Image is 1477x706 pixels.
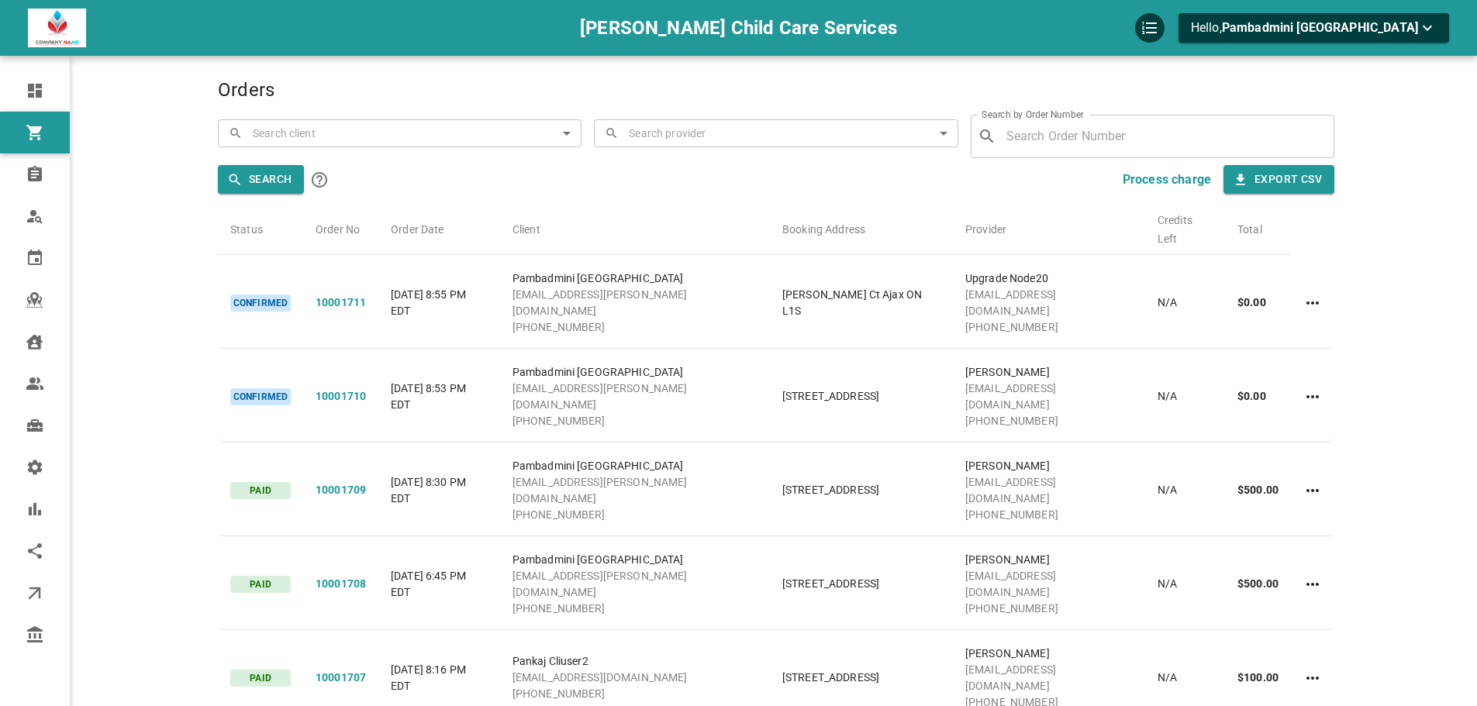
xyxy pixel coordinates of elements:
[1237,577,1279,590] span: $500.00
[770,198,953,255] th: Booking Address
[965,646,1133,662] p: [PERSON_NAME]
[218,79,1334,102] h4: Orders
[782,388,940,405] p: [STREET_ADDRESS]
[953,198,1145,255] th: Provider
[580,13,897,43] h6: [PERSON_NAME] Child Care Services
[512,601,757,617] p: [PHONE_NUMBER]
[512,552,757,568] p: Pambadmini [GEOGRAPHIC_DATA]
[230,482,291,499] p: PAID
[782,576,940,592] p: [STREET_ADDRESS]
[1237,296,1266,308] span: $0.00
[965,364,1133,381] p: [PERSON_NAME]
[316,294,366,311] p: 10001711
[1237,390,1266,402] span: $0.00
[965,662,1133,694] p: [EMAIL_ADDRESS][DOMAIN_NAME]
[249,119,571,146] input: Search client
[230,670,291,687] p: PAID
[512,319,757,336] p: [PHONE_NUMBER]
[391,287,488,319] p: [DATE] 8:55 PM EDT
[316,482,366,498] p: 10001709
[965,413,1133,429] p: [PHONE_NUMBER]
[982,108,1083,121] label: Search by Order Number
[512,474,757,507] p: [EMAIL_ADDRESS][PERSON_NAME][DOMAIN_NAME]
[1225,198,1291,255] th: Total
[28,9,86,47] img: company-logo
[1145,198,1225,255] th: Credits Left
[512,653,757,670] p: Pankaj Cliuser2
[1158,576,1213,592] p: N/A
[316,670,366,686] p: 10001707
[512,413,757,429] p: [PHONE_NUMBER]
[965,601,1133,617] p: [PHONE_NUMBER]
[316,388,366,405] p: 10001710
[512,458,757,474] p: Pambadmini [GEOGRAPHIC_DATA]
[303,198,378,255] th: Order No
[1222,20,1418,35] span: Pambadmini [GEOGRAPHIC_DATA]
[782,482,940,498] p: [STREET_ADDRESS]
[500,198,770,255] th: Client
[782,287,940,319] p: [PERSON_NAME] Ct Ajax ON L1S
[512,686,757,702] p: [PHONE_NUMBER]
[1178,13,1449,43] button: Hello,Pambadmini [GEOGRAPHIC_DATA]
[512,270,757,287] p: Pambadmini [GEOGRAPHIC_DATA]
[965,319,1133,336] p: [PHONE_NUMBER]
[218,165,304,194] button: Search
[965,568,1133,601] p: [EMAIL_ADDRESS][DOMAIN_NAME]
[965,458,1133,474] p: [PERSON_NAME]
[230,388,291,405] p: CONFIRMED
[512,507,757,523] p: [PHONE_NUMBER]
[1158,294,1213,311] p: N/A
[1002,122,1327,151] input: Search Order Number
[1158,482,1213,498] p: N/A
[1158,388,1213,405] p: N/A
[965,474,1133,507] p: [EMAIL_ADDRESS][DOMAIN_NAME]
[378,198,500,255] th: Order Date
[316,576,366,592] p: 10001708
[512,287,757,319] p: [EMAIL_ADDRESS][PERSON_NAME][DOMAIN_NAME]
[965,552,1133,568] p: [PERSON_NAME]
[1237,671,1279,684] span: $100.00
[965,270,1133,287] p: Upgrade Node20
[230,294,291,312] p: CONFIRMED
[230,576,291,593] p: PAID
[304,164,335,195] button: Click the Search button to submit your search. All name/email searches are CASE SENSITIVE. To sea...
[512,381,757,413] p: [EMAIL_ADDRESS][PERSON_NAME][DOMAIN_NAME]
[391,381,488,413] p: [DATE] 8:53 PM EDT
[965,381,1133,413] p: [EMAIL_ADDRESS][DOMAIN_NAME]
[933,122,954,144] button: Open
[1191,19,1437,38] p: Hello,
[965,287,1133,319] p: [EMAIL_ADDRESS][DOMAIN_NAME]
[391,474,488,507] p: [DATE] 8:30 PM EDT
[512,670,757,686] p: [EMAIL_ADDRESS][DOMAIN_NAME]
[512,568,757,601] p: [EMAIL_ADDRESS][PERSON_NAME][DOMAIN_NAME]
[1123,172,1211,187] b: Process charge
[556,122,578,144] button: Open
[218,198,303,255] th: Status
[1223,165,1334,194] button: Export CSV
[1135,13,1165,43] div: QuickStart Guide
[391,568,488,601] p: [DATE] 6:45 PM EDT
[1123,170,1211,189] a: Process charge
[391,662,488,694] p: [DATE] 8:16 PM EDT
[965,507,1133,523] p: [PHONE_NUMBER]
[782,670,940,686] p: [STREET_ADDRESS]
[625,119,947,146] input: Search provider
[1237,484,1279,496] span: $500.00
[1158,670,1213,686] p: N/A
[512,364,757,381] p: Pambadmini [GEOGRAPHIC_DATA]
